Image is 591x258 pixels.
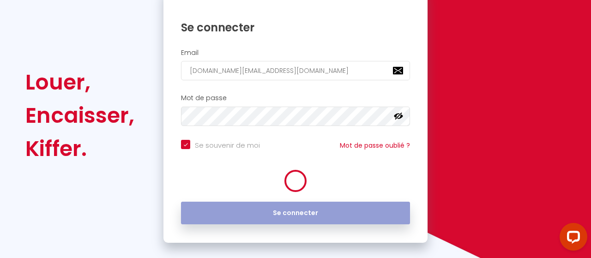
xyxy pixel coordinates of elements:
[340,141,410,150] a: Mot de passe oublié ?
[552,219,591,258] iframe: LiveChat chat widget
[181,61,410,80] input: Ton Email
[25,66,134,99] div: Louer,
[181,202,410,225] button: Se connecter
[25,99,134,132] div: Encaisser,
[25,132,134,165] div: Kiffer.
[181,49,410,57] h2: Email
[181,20,410,35] h1: Se connecter
[181,94,410,102] h2: Mot de passe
